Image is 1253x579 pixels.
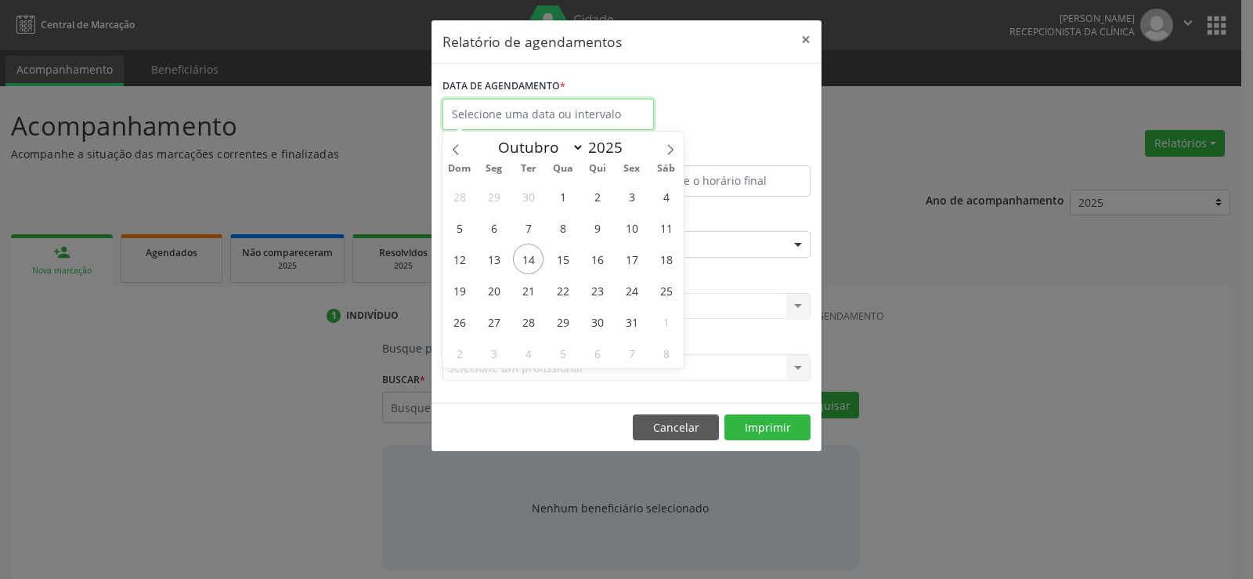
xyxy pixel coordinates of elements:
span: Outubro 26, 2025 [444,306,475,337]
span: Outubro 9, 2025 [582,212,612,243]
span: Outubro 12, 2025 [444,244,475,274]
span: Setembro 29, 2025 [478,181,509,212]
span: Novembro 3, 2025 [478,338,509,368]
span: Novembro 7, 2025 [616,338,647,368]
span: Outubro 31, 2025 [616,306,647,337]
input: Selecione o horário final [630,165,811,197]
span: Novembro 8, 2025 [651,338,681,368]
input: Year [584,137,636,157]
label: ATÉ [630,141,811,165]
span: Outubro 24, 2025 [616,275,647,306]
span: Dom [442,164,477,174]
span: Outubro 28, 2025 [513,306,543,337]
span: Outubro 25, 2025 [651,275,681,306]
select: Month [490,136,584,158]
span: Outubro 7, 2025 [513,212,543,243]
label: DATA DE AGENDAMENTO [442,74,565,99]
span: Outubro 23, 2025 [582,275,612,306]
span: Outubro 15, 2025 [547,244,578,274]
button: Close [790,20,821,59]
span: Outubro 22, 2025 [547,275,578,306]
span: Setembro 28, 2025 [444,181,475,212]
span: Outubro 18, 2025 [651,244,681,274]
span: Qua [546,164,580,174]
span: Qui [580,164,615,174]
span: Novembro 2, 2025 [444,338,475,368]
span: Outubro 5, 2025 [444,212,475,243]
span: Outubro 16, 2025 [582,244,612,274]
span: Outubro 29, 2025 [547,306,578,337]
span: Outubro 30, 2025 [582,306,612,337]
span: Outubro 20, 2025 [478,275,509,306]
button: Cancelar [633,414,719,441]
span: Outubro 6, 2025 [478,212,509,243]
span: Novembro 5, 2025 [547,338,578,368]
span: Outubro 1, 2025 [547,181,578,212]
span: Sáb [649,164,684,174]
span: Outubro 2, 2025 [582,181,612,212]
span: Outubro 21, 2025 [513,275,543,306]
span: Seg [477,164,511,174]
span: Outubro 13, 2025 [478,244,509,274]
h5: Relatório de agendamentos [442,31,622,52]
span: Outubro 11, 2025 [651,212,681,243]
span: Outubro 19, 2025 [444,275,475,306]
span: Novembro 6, 2025 [582,338,612,368]
span: Outubro 10, 2025 [616,212,647,243]
span: Outubro 8, 2025 [547,212,578,243]
span: Outubro 14, 2025 [513,244,543,274]
span: Setembro 30, 2025 [513,181,543,212]
span: Sex [615,164,649,174]
span: Outubro 3, 2025 [616,181,647,212]
span: Ter [511,164,546,174]
span: Outubro 27, 2025 [478,306,509,337]
span: Outubro 17, 2025 [616,244,647,274]
span: Outubro 4, 2025 [651,181,681,212]
input: Selecione uma data ou intervalo [442,99,654,130]
span: Novembro 4, 2025 [513,338,543,368]
span: Novembro 1, 2025 [651,306,681,337]
button: Imprimir [724,414,811,441]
